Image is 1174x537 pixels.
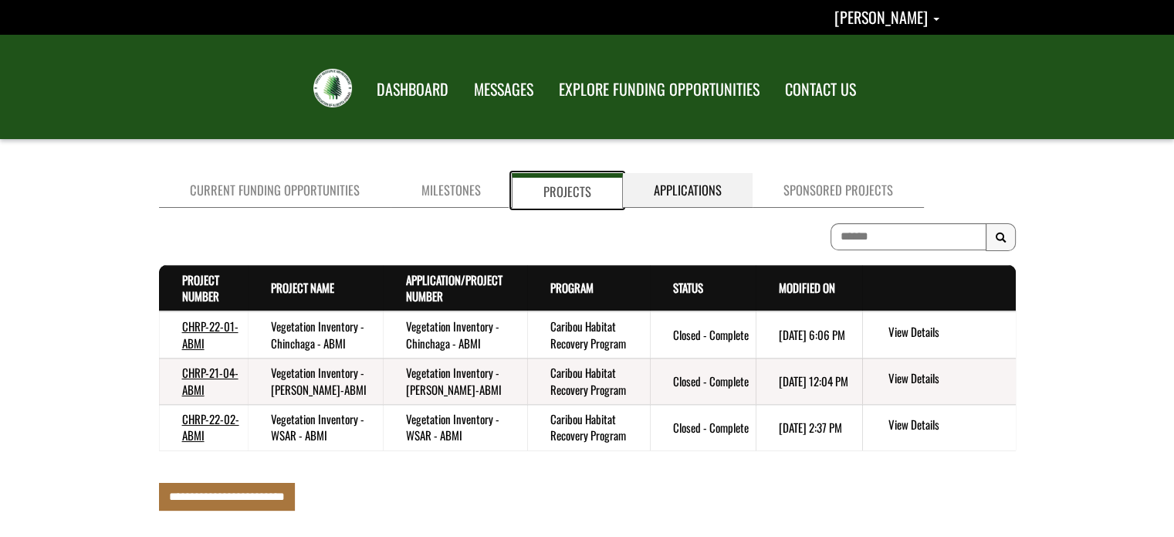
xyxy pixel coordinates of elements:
a: Status [673,279,703,296]
a: EXPLORE FUNDING OPPORTUNITIES [547,70,771,109]
input: To search on partial text, use the asterisk (*) wildcard character. [831,223,986,250]
td: Vegetation Inventory - Richardson-ABMI [383,359,527,405]
a: Applications [623,173,753,208]
a: Project Name [271,279,334,296]
a: Project Number [182,271,219,304]
td: 6/26/2024 12:04 PM [756,359,862,405]
td: Caribou Habitat Recovery Program [527,405,650,450]
time: [DATE] 2:37 PM [779,419,842,436]
nav: Main Navigation [363,66,868,109]
a: Modified On [779,279,835,296]
a: View details [888,324,1009,342]
td: action menu [862,311,1015,358]
td: Caribou Habitat Recovery Program [527,359,650,405]
th: Actions [862,265,1015,311]
a: Sponsored Projects [753,173,924,208]
time: [DATE] 12:04 PM [779,372,848,389]
td: CHRP-21-04-ABMI [159,359,249,405]
td: 4/3/2025 2:37 PM [756,405,862,450]
td: action menu [862,405,1015,450]
td: Vegetation Inventory - Richardson-ABMI [248,359,383,405]
button: Search Results [986,223,1016,251]
a: CHRP-22-02-ABMI [182,410,239,444]
a: MESSAGES [462,70,545,109]
a: CONTACT US [773,70,868,109]
td: action menu [862,359,1015,405]
a: Mir Mustafizur Rahman [834,5,939,29]
a: View details [888,416,1009,435]
td: Vegetation Inventory - WSAR - ABMI [248,405,383,450]
td: Closed - Complete [650,359,756,405]
a: Current Funding Opportunities [159,173,391,208]
a: Milestones [391,173,512,208]
a: Program [550,279,594,296]
a: View details [888,370,1009,389]
a: Projects [512,173,623,208]
img: FRIAA Submissions Portal [313,69,352,107]
td: Caribou Habitat Recovery Program [527,311,650,358]
a: Application/Project Number [406,271,502,304]
td: 7/28/2025 6:06 PM [756,311,862,358]
td: CHRP-22-02-ABMI [159,405,249,450]
span: [PERSON_NAME] [834,5,928,29]
a: CHRP-22-01-ABMI [182,318,239,351]
td: Vegetation Inventory - Chinchaga - ABMI [383,311,527,358]
td: Closed - Complete [650,405,756,450]
td: Vegetation Inventory - Chinchaga - ABMI [248,311,383,358]
td: CHRP-22-01-ABMI [159,311,249,358]
a: CHRP-21-04-ABMI [182,364,239,397]
a: DASHBOARD [365,70,460,109]
time: [DATE] 6:06 PM [779,326,845,343]
td: Closed - Complete [650,311,756,358]
td: Vegetation Inventory - WSAR - ABMI [383,405,527,450]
